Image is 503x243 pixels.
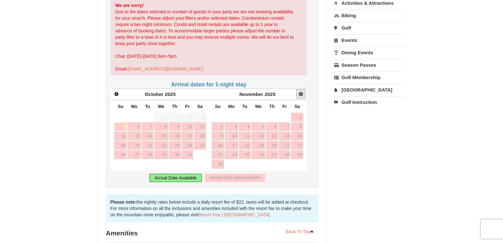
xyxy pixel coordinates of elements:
a: 29 [154,150,168,159]
a: 20 [266,141,278,150]
span: Sunday [215,104,221,109]
a: 13 [266,132,278,140]
a: 30 [169,150,181,159]
span: Tuesday [242,104,247,109]
span: Monday [228,104,235,109]
a: 18 [194,132,206,140]
a: 25 [194,141,206,150]
a: 14 [279,132,291,140]
span: 2 [169,113,181,122]
span: Sunday [118,104,123,109]
span: Friday [185,104,189,109]
a: 12 [251,132,265,140]
a: 21 [142,141,154,150]
a: 5 [114,122,127,131]
a: 17 [182,132,194,140]
a: 17 [225,141,238,150]
div: Arrival Date Not Available [205,174,265,182]
span: Wednesday [255,104,262,109]
a: 22 [291,141,303,150]
span: 1 [154,113,168,122]
a: 7 [142,122,154,131]
a: Resort Fee | [GEOGRAPHIC_DATA] [198,212,270,217]
a: 22 [154,141,168,150]
a: Back To Top [282,227,319,236]
a: Events [334,34,405,46]
a: 20 [127,141,141,150]
a: 10 [225,132,238,140]
a: Golf [334,22,405,34]
a: 24 [182,141,194,150]
a: 23 [169,141,181,150]
a: 29 [291,150,303,159]
a: 11 [194,122,206,131]
a: 27 [127,150,141,159]
div: Arrival Date Available [149,174,202,182]
strong: We are sorry! [116,3,144,8]
a: 9 [169,122,181,131]
a: 30 [212,160,224,169]
a: Biking [334,10,405,21]
span: November [239,91,263,97]
span: Next [298,91,303,97]
div: the nightly rates below include a daily resort fee of $22, taxes will be added at checkout. For m... [106,194,319,222]
span: Monday [131,104,137,109]
strong: Please note: [110,199,136,205]
a: 7 [279,122,291,131]
a: 2 [212,122,224,131]
a: 23 [212,150,224,159]
a: Prev [112,90,121,98]
a: Golf Instruction [334,96,405,108]
a: 11 [239,132,251,140]
a: 18 [239,141,251,150]
a: Dining Events [334,47,405,58]
a: [EMAIL_ADDRESS][DOMAIN_NAME] [128,66,203,71]
span: Prev [114,91,119,97]
a: Season Passes [334,59,405,71]
a: 25 [239,150,251,159]
a: 15 [291,132,303,140]
span: Friday [282,104,287,109]
a: 6 [266,122,278,131]
a: 31 [182,150,194,159]
span: Tuesday [145,104,150,109]
a: 19 [114,141,127,150]
a: 13 [127,132,141,140]
a: 5 [251,122,265,131]
a: 8 [154,122,168,131]
a: 14 [142,132,154,140]
a: 15 [154,132,168,140]
span: Saturday [295,104,300,109]
span: 2025 [165,91,175,97]
span: October [145,91,163,97]
a: 6 [127,122,141,131]
a: 26 [114,150,127,159]
h3: Amenities [106,227,319,240]
a: 9 [212,132,224,140]
a: Next [296,89,306,99]
span: 4 [194,113,206,122]
a: 1 [291,113,303,122]
a: 12 [114,132,127,140]
span: Thursday [269,104,275,109]
a: [GEOGRAPHIC_DATA] [334,84,405,96]
h4: Arrival dates for 1-night stay [111,81,307,88]
a: 4 [239,122,251,131]
a: 3 [225,122,238,131]
a: 16 [212,141,224,150]
a: 8 [291,122,303,131]
a: 27 [266,150,278,159]
a: Golf Membership [334,71,405,83]
a: 26 [251,150,265,159]
a: 24 [225,150,238,159]
span: 3 [182,113,194,122]
a: 28 [279,150,291,159]
a: 16 [169,132,181,140]
span: Saturday [197,104,203,109]
a: 10 [182,122,194,131]
a: 21 [279,141,291,150]
a: 19 [251,141,265,150]
span: 2025 [265,91,275,97]
a: 28 [142,150,154,159]
span: Thursday [172,104,177,109]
